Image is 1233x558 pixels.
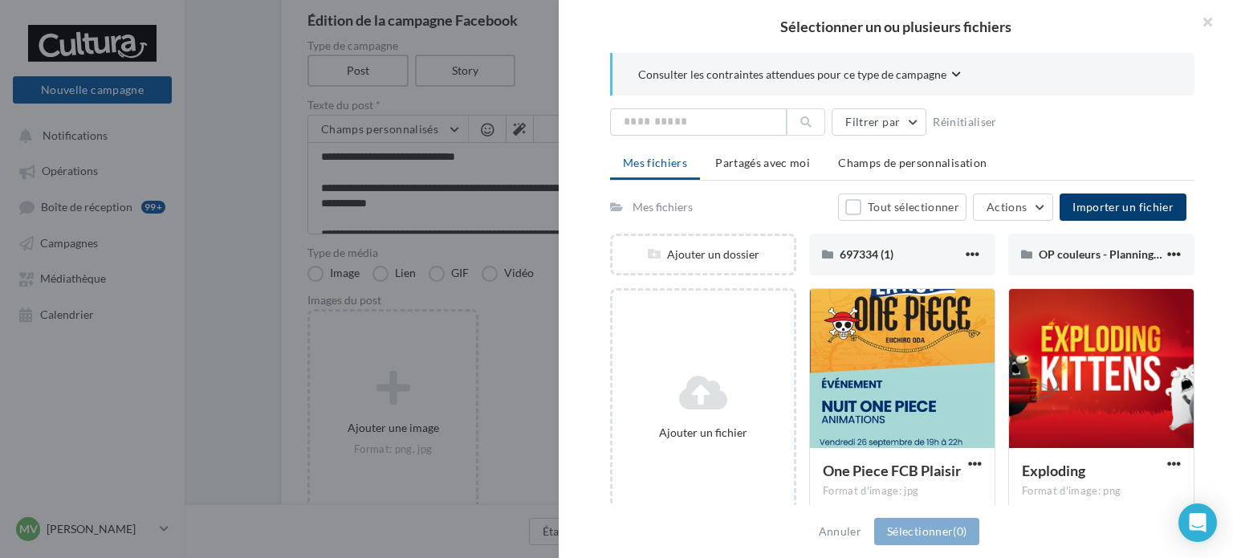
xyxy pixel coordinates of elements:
button: Consulter les contraintes attendues pour ce type de campagne [638,66,961,86]
span: Exploding [1022,462,1085,479]
button: Sélectionner(0) [874,518,979,545]
div: Format d'image: png [1022,484,1181,499]
span: Importer un fichier [1072,200,1174,214]
button: Réinitialiser [926,112,1003,132]
button: Annuler [812,522,868,541]
div: Format d'image: jpg [823,484,982,499]
span: Partagés avec moi [715,156,810,169]
div: Ajouter un fichier [619,425,787,441]
span: Mes fichiers [623,156,687,169]
span: Consulter les contraintes attendues pour ce type de campagne [638,67,946,83]
div: Mes fichiers [633,199,693,215]
button: Importer un fichier [1060,193,1186,221]
div: Open Intercom Messenger [1178,503,1217,542]
button: Actions [973,193,1053,221]
span: 697334 (1) [840,247,893,261]
span: Actions [987,200,1027,214]
button: Filtrer par [832,108,926,136]
span: OP couleurs - Planning A4.pdf [1039,247,1190,261]
span: (0) [953,524,966,538]
span: One Piece FCB Plaisir [823,462,961,479]
span: Champs de personnalisation [838,156,987,169]
h2: Sélectionner un ou plusieurs fichiers [584,19,1207,34]
button: Tout sélectionner [838,193,966,221]
div: Ajouter un dossier [612,246,794,263]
